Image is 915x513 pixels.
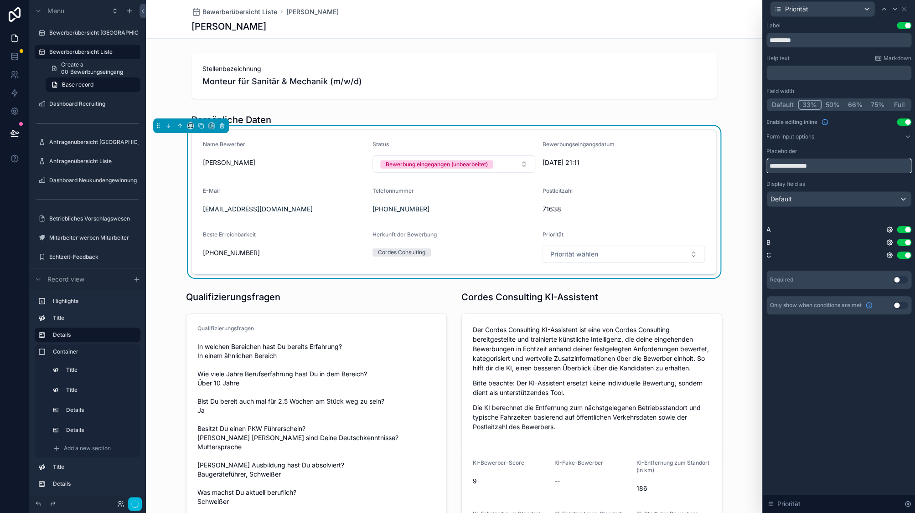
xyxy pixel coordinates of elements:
span: Herkunft der Bewerbung [372,231,437,238]
span: Priorität [785,5,808,14]
span: E-Mail [203,187,220,194]
span: Create a 00_Bewerbungseingang [61,61,135,76]
span: Add a new section [64,445,111,452]
div: Required [770,276,793,283]
label: Anfragenübersicht [GEOGRAPHIC_DATA] [49,139,139,146]
label: Form input options [766,133,814,140]
span: Menu [47,6,64,15]
span: Postleitzahl [543,187,573,194]
label: Betriebliches Vorschlagswesen [49,215,135,222]
label: Details [66,406,131,414]
button: Full [889,100,910,110]
label: Title [53,314,133,322]
button: 66% [844,100,867,110]
label: Details [66,426,131,434]
span: [PHONE_NUMBER] [203,248,366,257]
button: Priorität [770,1,875,17]
div: Label [766,22,781,29]
label: Container [53,348,133,355]
span: B [766,238,770,247]
label: Dashboard Recruiting [49,100,135,108]
button: Default [766,191,911,207]
span: Markdown [884,55,911,62]
label: Title [66,386,131,394]
span: [PERSON_NAME] [203,158,366,167]
label: Field width [766,87,794,95]
a: [EMAIL_ADDRESS][DOMAIN_NAME] [203,205,313,214]
a: Base record [46,77,140,92]
span: 71638 [543,205,705,214]
span: Telefonnummer [372,187,414,194]
span: Only show when conditions are met [770,302,862,309]
span: [DATE] 21:11 [543,158,705,167]
span: Base record [62,81,93,88]
label: Title [66,366,131,374]
label: Mitarbeiter werben Mitarbeiter [49,234,135,241]
label: Highlights [53,298,133,305]
a: Bewerberübersicht Liste [191,7,277,16]
span: Record view [47,274,84,283]
label: Display field as [766,180,805,188]
span: Bewerberübersicht Liste [202,7,277,16]
label: Help text [766,55,790,62]
label: Bewerberübersicht Liste [49,48,135,56]
button: 75% [867,100,889,110]
div: Cordes Consulting [378,248,425,256]
a: [PERSON_NAME] [286,7,339,16]
button: 33% [798,100,822,110]
label: Bewerberübersicht [GEOGRAPHIC_DATA] [49,29,139,36]
label: Echtzeit-Feedback [49,253,135,261]
button: Select Button [543,246,705,263]
span: Priorität wählen [550,250,598,259]
span: C [766,251,771,260]
span: Enable editing inline [766,118,817,126]
a: Create a 00_Bewerbungseingang [46,61,140,76]
span: Priorität [543,231,563,238]
label: Details [53,331,133,339]
div: scrollable content [29,290,146,495]
a: [PHONE_NUMBER] [372,205,429,214]
h1: [PERSON_NAME] [191,20,266,33]
a: Markdown [874,55,911,62]
div: scrollable content [766,66,911,80]
label: Title [53,463,133,471]
label: Placeholder [766,148,797,155]
button: Default [768,100,798,110]
span: Status [372,141,389,148]
label: Anfragenübersicht Liste [49,158,135,165]
span: Bewerbungseingangsdatum [543,141,615,148]
label: Dashboard Neukundengewinnung [49,177,137,184]
label: Details [53,480,133,487]
span: Priorität [777,499,801,508]
span: A [766,225,771,234]
div: Bewerbung eingegangen (unbearbeitet) [386,160,488,169]
button: Select Button [372,155,535,173]
button: Form input options [766,133,911,140]
span: Default [770,195,792,204]
span: Name Bewerber [203,141,245,148]
span: Beste Erreichbarkeit [203,231,256,238]
button: 50% [822,100,844,110]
